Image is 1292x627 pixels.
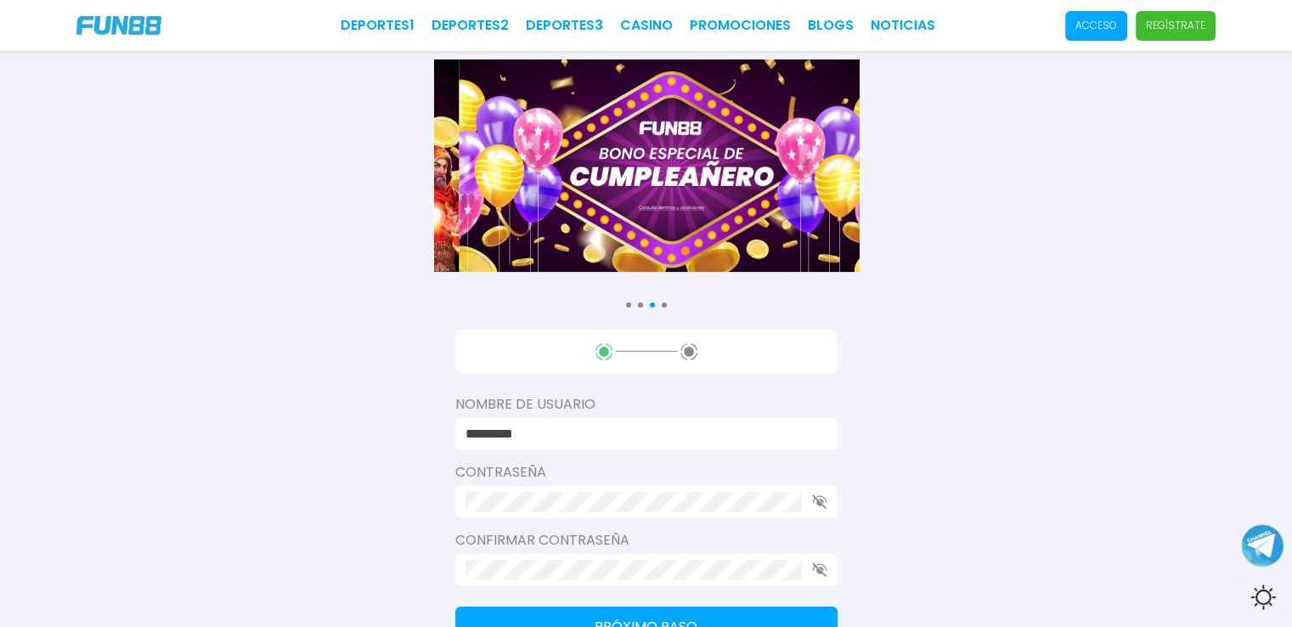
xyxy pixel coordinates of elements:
label: Nombre de usuario [455,394,838,415]
a: Promociones [690,15,791,36]
a: NOTICIAS [871,15,935,36]
p: Acceso [1075,18,1117,33]
label: Confirmar contraseña [455,530,838,551]
a: Deportes1 [341,15,415,36]
div: Switch theme [1241,576,1284,619]
p: Regístrate [1146,18,1205,33]
label: Contraseña [455,462,838,483]
a: Deportes2 [432,15,509,36]
img: Company Logo [76,16,161,35]
a: BLOGS [808,15,854,36]
button: Join telegram channel [1241,523,1284,568]
img: Banner [459,59,883,272]
a: CASINO [620,15,673,36]
a: Deportes3 [526,15,603,36]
